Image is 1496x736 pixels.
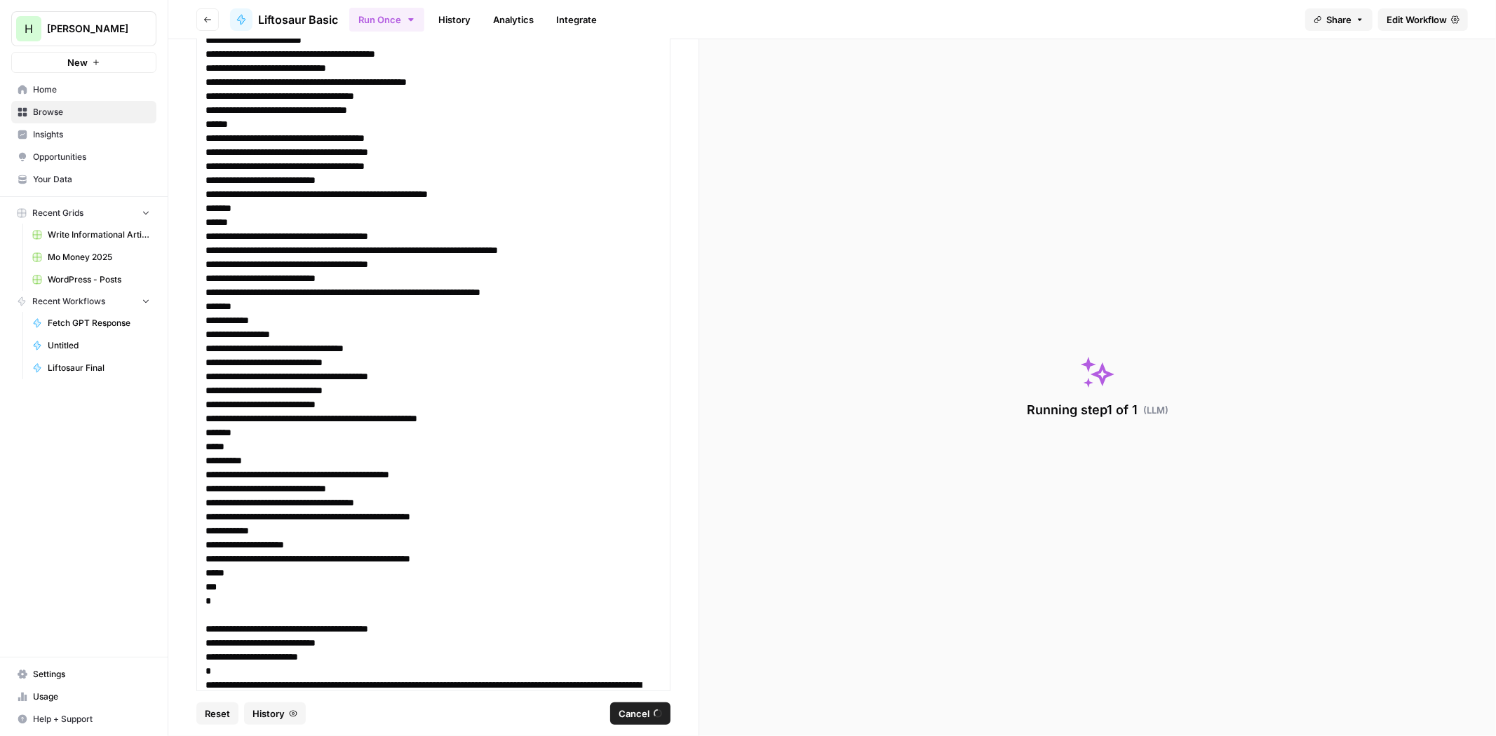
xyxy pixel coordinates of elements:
span: Recent Grids [32,207,83,219]
span: Settings [33,668,150,681]
button: History [244,702,306,725]
a: Your Data [11,168,156,191]
div: Running step 1 of 1 [1027,400,1168,420]
button: New [11,52,156,73]
span: Fetch GPT Response [48,317,150,329]
a: Integrate [548,8,605,31]
button: Help + Support [11,708,156,730]
a: Analytics [485,8,542,31]
a: Untitled [26,334,156,357]
button: Reset [196,702,238,725]
button: Cancel [610,702,670,725]
a: Fetch GPT Response [26,312,156,334]
span: Your Data [33,173,150,186]
a: Write Informational Article [26,224,156,246]
span: Cancel [619,707,649,721]
a: Liftosaur Final [26,357,156,379]
span: Help + Support [33,713,150,725]
a: Mo Money 2025 [26,246,156,268]
span: New [67,55,88,69]
button: Workspace: Hasbrook [11,11,156,46]
a: Liftosaur Basic [230,8,338,31]
span: [PERSON_NAME] [47,22,132,36]
span: Reset [205,707,230,721]
span: Usage [33,690,150,703]
span: Edit Workflow [1387,13,1447,27]
span: Home [33,83,150,96]
a: Usage [11,686,156,708]
span: H [25,20,33,37]
span: Mo Money 2025 [48,251,150,264]
span: Write Informational Article [48,229,150,241]
span: ( LLM ) [1143,403,1168,417]
a: Browse [11,101,156,123]
a: Opportunities [11,146,156,168]
a: Home [11,79,156,101]
button: Share [1305,8,1373,31]
a: WordPress - Posts [26,268,156,291]
button: Recent Workflows [11,291,156,312]
a: Settings [11,663,156,686]
a: History [430,8,479,31]
span: Opportunities [33,151,150,163]
a: Edit Workflow [1378,8,1468,31]
span: Insights [33,128,150,141]
span: WordPress - Posts [48,273,150,286]
button: Run Once [349,8,424,32]
span: Liftosaur Basic [258,11,338,28]
span: Share [1326,13,1352,27]
span: History [252,707,285,721]
span: Liftosaur Final [48,362,150,374]
span: Untitled [48,339,150,352]
span: Recent Workflows [32,295,105,308]
span: Browse [33,106,150,118]
button: Recent Grids [11,203,156,224]
a: Insights [11,123,156,146]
